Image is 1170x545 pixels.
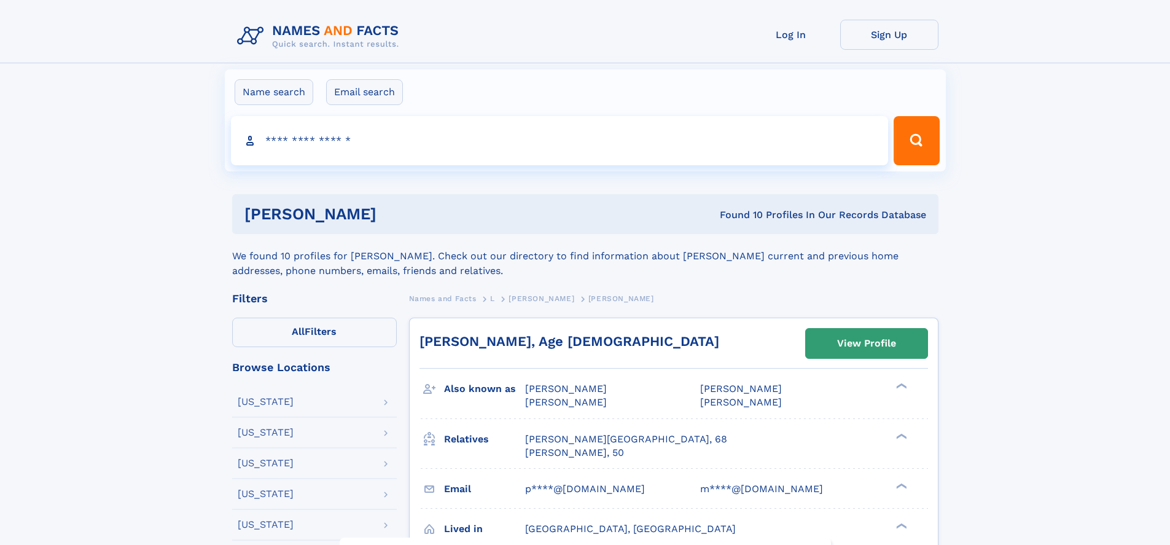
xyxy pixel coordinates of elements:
div: We found 10 profiles for [PERSON_NAME]. Check out our directory to find information about [PERSON... [232,234,938,278]
div: ❯ [893,432,908,440]
div: [US_STATE] [238,489,294,499]
div: View Profile [837,329,896,358]
a: Log In [742,20,840,50]
a: View Profile [806,329,927,358]
a: L [490,291,495,306]
span: [GEOGRAPHIC_DATA], [GEOGRAPHIC_DATA] [525,523,736,535]
span: L [490,294,495,303]
div: ❯ [893,482,908,490]
div: ❯ [893,382,908,390]
div: Found 10 Profiles In Our Records Database [548,208,926,222]
h3: Lived in [444,519,525,539]
span: [PERSON_NAME] [700,383,782,394]
a: Names and Facts [409,291,477,306]
label: Filters [232,318,397,347]
span: [PERSON_NAME] [525,396,607,408]
h1: [PERSON_NAME] [244,206,548,222]
a: [PERSON_NAME] [509,291,574,306]
button: Search Button [894,116,939,165]
div: [US_STATE] [238,428,294,437]
div: ❯ [893,522,908,530]
a: [PERSON_NAME][GEOGRAPHIC_DATA], 68 [525,433,727,446]
a: [PERSON_NAME], Age [DEMOGRAPHIC_DATA] [419,334,719,349]
input: search input [231,116,889,165]
label: Email search [326,79,403,105]
div: [US_STATE] [238,520,294,530]
h3: Relatives [444,429,525,450]
h3: Email [444,479,525,500]
span: [PERSON_NAME] [588,294,654,303]
span: [PERSON_NAME] [509,294,574,303]
div: Filters [232,293,397,304]
img: Logo Names and Facts [232,20,409,53]
span: [PERSON_NAME] [700,396,782,408]
span: All [292,326,305,337]
div: Browse Locations [232,362,397,373]
div: [US_STATE] [238,458,294,468]
a: Sign Up [840,20,938,50]
a: [PERSON_NAME], 50 [525,446,624,460]
h3: Also known as [444,378,525,399]
span: [PERSON_NAME] [525,383,607,394]
div: [US_STATE] [238,397,294,407]
label: Name search [235,79,313,105]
